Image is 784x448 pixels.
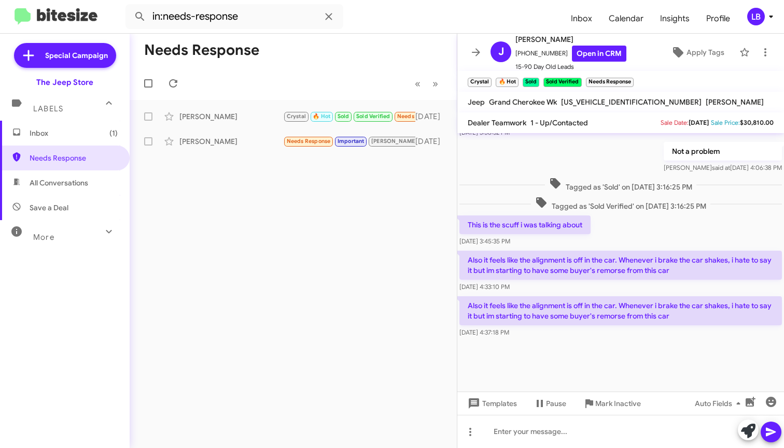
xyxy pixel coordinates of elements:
span: [PERSON_NAME] [371,138,417,144]
button: LB [738,8,773,25]
span: Sold [338,113,349,120]
a: Special Campaign [14,43,116,68]
div: Also it feels like the alignment is off in the car. Whenever i brake the car shakes, i hate to sa... [283,110,415,122]
span: Templates [466,394,517,413]
span: Tagged as 'Sold' on [DATE] 3:16:25 PM [545,177,696,192]
a: Insights [652,4,698,34]
span: Pause [546,394,566,413]
span: 1 - Up/Contacted [530,118,588,127]
span: [PERSON_NAME] [DATE] 4:06:38 PM [664,164,782,171]
span: Jeep [468,97,485,107]
span: Save a Deal [30,203,68,213]
span: said at [712,164,730,171]
p: This is the scuff i was talking about [459,215,591,234]
span: Dealer Teamwork [468,118,526,127]
span: 🔥 Hot [313,113,330,120]
span: [DATE] 4:37:18 PM [459,328,509,336]
button: Mark Inactive [575,394,649,413]
span: [PHONE_NUMBER] [515,46,626,62]
span: (1) [109,128,118,138]
a: Profile [698,4,738,34]
span: [US_VEHICLE_IDENTIFICATION_NUMBER] [561,97,702,107]
span: Labels [33,104,63,113]
button: Next [426,73,444,94]
a: Open in CRM [572,46,626,62]
small: Crystal [468,78,492,87]
p: Also it feels like the alignment is off in the car. Whenever i brake the car shakes, i hate to sa... [459,296,782,325]
span: « [415,77,421,90]
span: Mark Inactive [595,394,641,413]
p: Not a problem [664,142,782,161]
span: [PERSON_NAME] [706,97,764,107]
span: 15-90 Day Old Leads [515,62,626,72]
div: Yes, I would like to sell it. I have it in storage. It's been in storage for almost 3 years. It h... [283,135,415,147]
button: Apply Tags [660,43,734,62]
input: Search [125,4,343,29]
div: [PERSON_NAME] [179,111,283,122]
button: Pause [525,394,575,413]
button: Auto Fields [687,394,753,413]
span: All Conversations [30,178,88,188]
div: [DATE] [415,136,449,147]
small: 🔥 Hot [496,78,518,87]
nav: Page navigation example [409,73,444,94]
span: Auto Fields [695,394,745,413]
span: [DATE] 4:33:10 PM [459,283,510,291]
span: [DATE] 3:45:35 PM [459,237,510,245]
span: Needs Response [397,113,441,120]
span: » [432,77,438,90]
span: More [33,233,54,242]
small: Sold [523,78,539,87]
span: [PERSON_NAME] [515,33,626,46]
span: [DATE] [689,119,709,126]
span: Sale Date: [661,119,689,126]
span: Sale Price: [711,119,740,126]
button: Templates [457,394,525,413]
span: Needs Response [287,138,331,144]
a: Inbox [563,4,600,34]
div: [DATE] [415,111,449,122]
div: [PERSON_NAME] [179,136,283,147]
div: LB [747,8,765,25]
span: Grand Cherokee Wk [489,97,557,107]
span: Crystal [287,113,306,120]
h1: Needs Response [144,42,259,59]
p: Also it feels like the alignment is off in the car. Whenever i brake the car shakes, i hate to sa... [459,251,782,280]
span: $30,810.00 [740,119,774,126]
a: Calendar [600,4,652,34]
span: Inbox [30,128,118,138]
div: The Jeep Store [36,77,93,88]
span: Important [338,138,365,144]
span: Tagged as 'Sold Verified' on [DATE] 3:16:25 PM [531,196,710,211]
span: Special Campaign [45,50,108,61]
span: Apply Tags [687,43,724,62]
button: Previous [409,73,427,94]
span: Needs Response [30,153,118,163]
small: Needs Response [586,78,634,87]
span: J [498,44,504,60]
small: Sold Verified [543,78,581,87]
span: Sold Verified [356,113,390,120]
